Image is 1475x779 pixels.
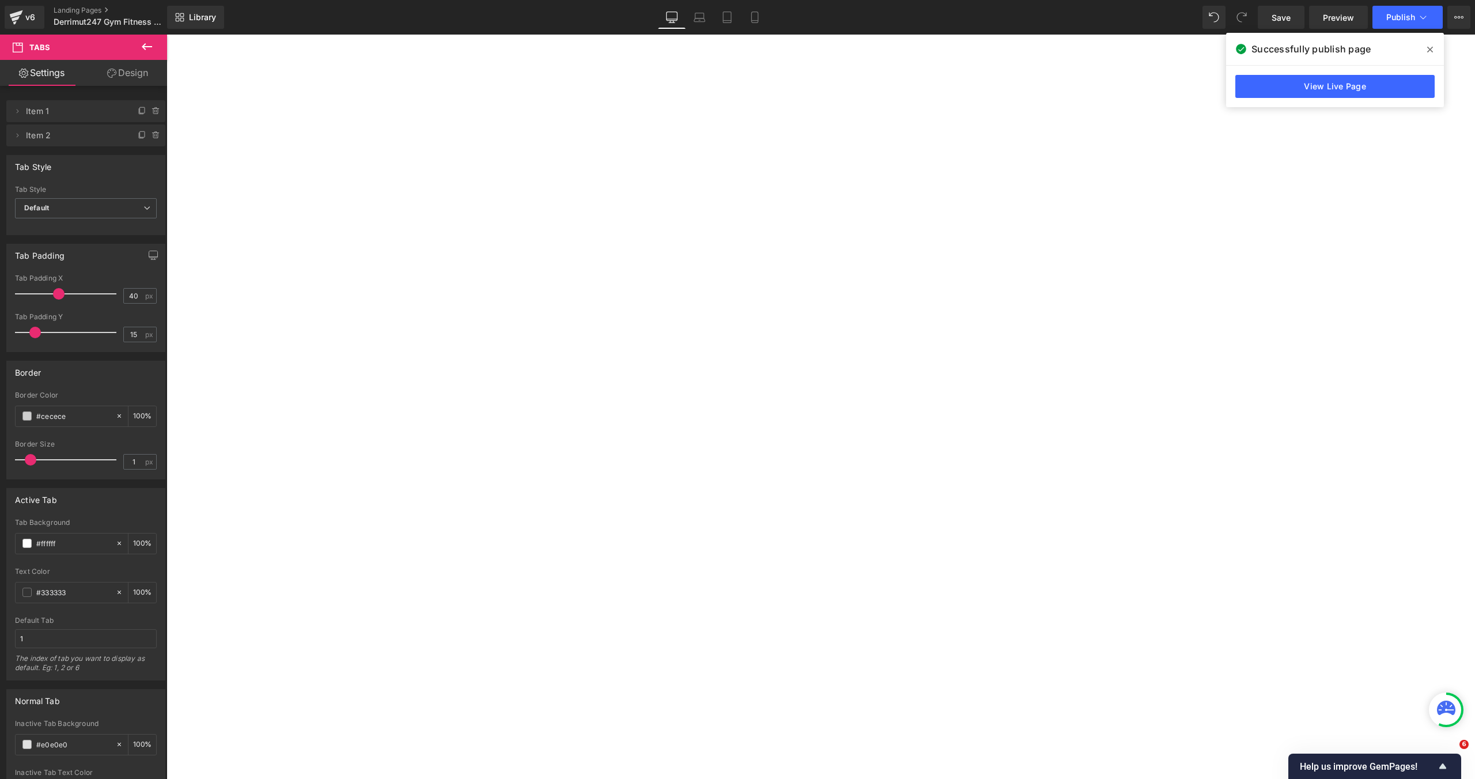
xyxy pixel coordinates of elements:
[1300,761,1436,772] span: Help us improve GemPages!
[23,10,37,25] div: v6
[86,60,169,86] a: Design
[54,6,186,15] a: Landing Pages
[713,6,741,29] a: Tablet
[1235,75,1435,98] a: View Live Page
[1202,6,1226,29] button: Undo
[15,313,157,321] div: Tab Padding Y
[1300,759,1450,773] button: Show survey - Help us improve GemPages!
[15,519,157,527] div: Tab Background
[1272,12,1291,24] span: Save
[26,100,123,122] span: Item 1
[29,43,50,52] span: Tabs
[15,617,157,625] div: Default Tab
[1386,13,1415,22] span: Publish
[15,244,65,260] div: Tab Padding
[15,440,157,448] div: Border Size
[1230,6,1253,29] button: Redo
[36,586,110,599] input: Color
[15,361,41,377] div: Border
[128,583,156,603] div: %
[1447,6,1470,29] button: More
[1309,6,1368,29] a: Preview
[167,6,224,29] a: New Library
[54,17,164,27] span: Derrimut247 Gym Fitness classes
[15,489,57,505] div: Active Tab
[15,156,52,172] div: Tab Style
[5,6,44,29] a: v6
[145,458,155,466] span: px
[15,186,157,194] div: Tab Style
[36,410,110,422] input: Color
[15,690,60,706] div: Normal Tab
[128,735,156,755] div: %
[15,769,157,777] div: Inactive Tab Text Color
[1251,42,1371,56] span: Successfully publish page
[1436,740,1463,767] iframe: Intercom live chat
[686,6,713,29] a: Laptop
[24,203,49,212] b: Default
[145,331,155,338] span: px
[36,738,110,751] input: Color
[1459,740,1469,749] span: 6
[15,391,157,399] div: Border Color
[26,124,123,146] span: Item 2
[145,292,155,300] span: px
[128,406,156,426] div: %
[1372,6,1443,29] button: Publish
[1323,12,1354,24] span: Preview
[189,12,216,22] span: Library
[15,568,157,576] div: Text Color
[128,534,156,554] div: %
[15,720,157,728] div: Inactive Tab Background
[15,274,157,282] div: Tab Padding X
[741,6,769,29] a: Mobile
[36,537,110,550] input: Color
[658,6,686,29] a: Desktop
[15,654,157,680] div: The index of tab you want to display as default. Eg: 1, 2 or 6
